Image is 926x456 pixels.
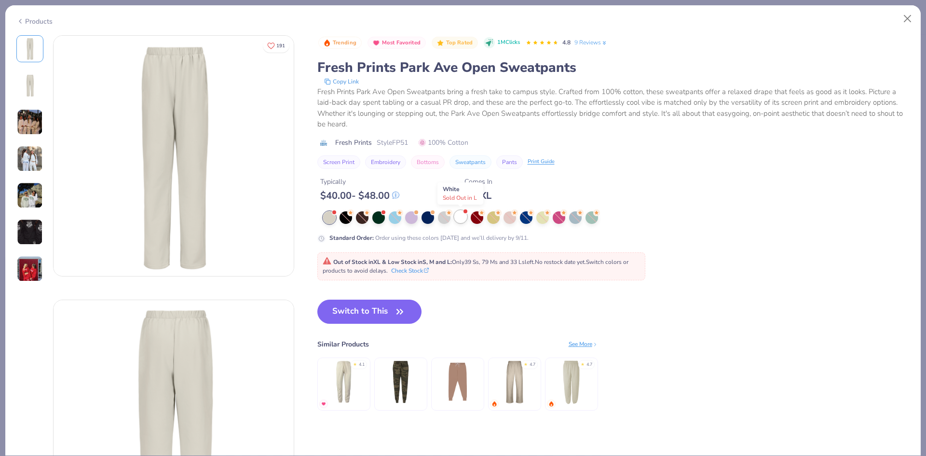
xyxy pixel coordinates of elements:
button: Switch to This [317,300,422,324]
button: Embroidery [365,155,406,169]
img: User generated content [17,182,43,208]
span: Style FP51 [377,138,408,148]
span: 1M Clicks [497,39,520,47]
img: MostFav.gif [321,401,327,407]
img: Fresh Prints Gramercy Sweats [321,359,367,405]
img: Gildan Adult Heavy Blend Adult 8 Oz. 50/50 Sweatpants [548,359,594,405]
img: Fresh Prints San Diego Open Heavyweight Sweatpants [491,359,537,405]
div: 4.1 [359,361,365,368]
img: Front [18,37,41,60]
img: trending.gif [491,401,497,407]
div: Similar Products [317,339,369,349]
img: trending.gif [548,401,554,407]
span: Trending [333,40,356,45]
div: Fresh Prints Park Ave Open Sweatpants [317,58,910,77]
div: ★ [581,361,585,365]
span: 191 [276,43,285,48]
img: User generated content [17,146,43,172]
span: Top Rated [446,40,473,45]
img: User generated content [17,109,43,135]
button: Screen Print [317,155,360,169]
div: 4.7 [586,361,592,368]
div: Print Guide [528,158,555,166]
img: Trending sort [323,39,331,47]
button: Pants [496,155,523,169]
button: Badge Button [432,37,478,49]
div: Order using these colors [DATE] and we’ll delivery by 9/11. [329,234,529,242]
div: White [437,182,483,205]
div: See More [569,340,598,348]
strong: Standard Order : [329,234,374,242]
div: Fresh Prints Park Ave Open Sweatpants bring a fresh take to campus style. Crafted from 100% cotto... [317,86,910,130]
img: Back [18,74,41,97]
div: 4.7 [530,361,535,368]
button: Like [263,39,289,53]
span: Fresh Prints [335,138,372,148]
button: Badge Button [318,37,362,49]
button: Badge Button [368,37,426,49]
strong: & Low Stock in S, M and L : [382,258,452,266]
strong: Out of Stock in XL [333,258,382,266]
div: Typically [320,177,399,187]
img: Bella + Canvas Unisex Jogger Sweatpant [435,359,480,405]
span: Most Favorited [382,40,421,45]
span: Sold Out in L [443,194,477,202]
button: Close [899,10,917,28]
span: Only 39 Ss, 79 Ms and 33 Ls left. Switch colors or products to avoid delays. [323,258,628,275]
div: Comes In [464,177,492,187]
a: 9 Reviews [574,38,608,47]
button: copy to clipboard [321,77,362,86]
div: Products [16,16,53,27]
button: Sweatpants [449,155,491,169]
img: User generated content [17,219,43,245]
div: ★ [353,361,357,365]
img: brand logo [317,139,330,147]
img: User generated content [17,256,43,282]
div: ★ [524,361,528,365]
img: Independent Trading Co. Women's California Wave Wash Sweatpants [378,359,423,405]
img: Most Favorited sort [372,39,380,47]
span: 100% Cotton [419,138,468,148]
span: No restock date yet. [535,258,586,266]
img: Front [54,36,294,276]
button: Bottoms [411,155,445,169]
div: 4.8 Stars [526,35,558,51]
button: Check Stock [391,266,429,275]
img: Top Rated sort [436,39,444,47]
div: $ 40.00 - $ 48.00 [320,190,399,202]
span: 4.8 [562,39,571,46]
